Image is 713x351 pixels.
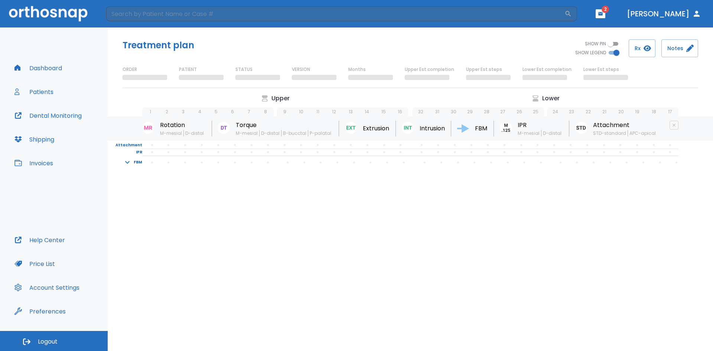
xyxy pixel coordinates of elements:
button: Notes [661,39,698,57]
span: M-mesial [160,130,183,136]
p: 2 [166,108,168,115]
p: 30 [451,108,456,115]
p: 19 [635,108,639,115]
button: Shipping [10,130,59,148]
p: Attachment [593,121,657,130]
span: Logout [38,338,58,346]
button: Help Center [10,231,69,249]
p: ORDER [123,66,137,73]
p: FBM [134,159,142,166]
p: IPR [518,121,563,130]
p: FBM [475,124,487,133]
p: Upper Est.completion [405,66,454,73]
p: 8 [264,108,267,115]
p: 25 [533,108,538,115]
span: M-mesial [236,130,259,136]
p: 1 [150,108,151,115]
span: APC-apical [628,130,657,136]
span: P-palatal [308,130,333,136]
span: D-distal [259,130,281,136]
p: 20 [618,108,624,115]
p: 21 [602,108,606,115]
p: 4 [198,108,201,115]
button: Dashboard [10,59,66,77]
span: B-bucctal [281,130,308,136]
p: Lower [542,94,560,103]
p: VERSION [292,66,310,73]
p: 28 [484,108,489,115]
p: 18 [652,108,656,115]
span: SHOW LEGEND [575,49,606,56]
p: Attachment [108,142,142,149]
p: Months [348,66,366,73]
input: Search by Patient Name or Case # [106,6,564,21]
h5: Treatment plan [123,39,194,51]
p: STATUS [235,66,253,73]
p: 11 [316,108,319,115]
p: 14 [365,108,369,115]
span: M-mesial [518,130,541,136]
p: 9 [283,108,286,115]
p: Lower Est.completion [522,66,572,73]
p: 17 [668,108,672,115]
p: 6 [231,108,234,115]
p: 29 [467,108,473,115]
p: Lower Est.steps [583,66,619,73]
p: PATIENT [179,66,197,73]
button: Invoices [10,154,58,172]
p: 22 [586,108,591,115]
p: 24 [553,108,558,115]
button: [PERSON_NAME] [624,7,704,20]
p: Upper [271,94,290,103]
span: D-distal [541,130,563,136]
img: Orthosnap [9,6,88,21]
p: 23 [569,108,574,115]
p: Rotation [160,121,205,130]
span: STD-standard [593,130,628,136]
p: 32 [418,108,423,115]
span: D-distal [183,130,205,136]
p: 27 [500,108,505,115]
p: 26 [517,108,522,115]
button: Account Settings [10,279,84,296]
p: Extrusion [363,124,389,133]
p: Upper Est.steps [466,66,502,73]
p: 16 [398,108,402,115]
span: SHOW PIN [585,40,606,47]
p: 7 [248,108,250,115]
p: IPR [108,149,142,156]
button: Price List [10,255,59,273]
p: 15 [381,108,386,115]
p: 5 [215,108,218,115]
p: Torque [236,121,333,130]
p: 12 [332,108,336,115]
span: 2 [602,6,609,13]
p: 31 [435,108,439,115]
p: 3 [182,108,185,115]
p: 10 [299,108,303,115]
button: Patients [10,83,58,101]
p: 13 [349,108,353,115]
p: Intrusion [420,124,445,133]
button: Rx [629,39,655,57]
button: Dental Monitoring [10,107,86,124]
button: Preferences [10,302,70,320]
